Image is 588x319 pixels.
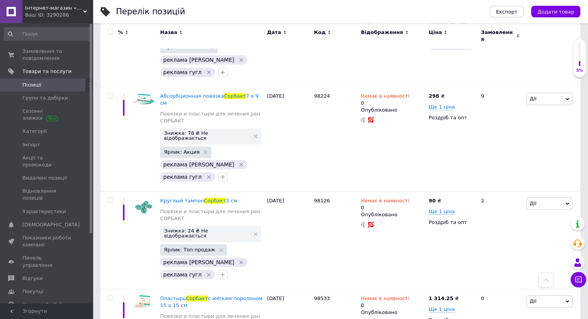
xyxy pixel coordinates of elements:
[22,154,72,168] span: Акції та промокоди
[206,69,212,75] svg: Видалити мітку
[164,149,199,154] span: Ярлик: Акция
[131,197,156,216] img: Круглый тампон Сорбакт 3 см
[429,306,455,312] span: Ще 1 ціна
[429,295,453,301] b: 1 314.25
[206,271,212,278] svg: Видалити мітку
[429,93,439,99] b: 298
[164,44,206,49] span: Ярлик: Новинка
[22,275,43,282] span: Відгуки
[429,114,474,121] div: Роздріб та опт
[160,198,237,204] a: Круглый тампонСорбакт3 см
[571,272,586,287] button: Чат з покупцем
[25,12,93,19] div: Ваш ID: 3290286
[163,174,201,180] span: реклама гугл
[314,198,330,204] span: 98126
[22,141,40,148] span: Імпорт
[160,93,224,99] span: Абсорбционная повязка
[226,198,237,204] span: 3 см
[314,93,330,99] span: 98224
[361,211,424,218] div: Опубліковано
[131,295,156,309] img: Пластырь Сорбакт с мягким поролоном 15 х 15 см
[164,247,215,252] span: Ярлик: Топ продаж
[429,104,455,110] span: Ще 1 ціна
[530,298,536,304] span: Дії
[206,174,212,180] svg: Видалити мітку
[530,96,536,102] span: Дії
[361,107,424,114] div: Опубліковано
[267,29,281,36] span: Дата
[22,128,47,135] span: Категорії
[22,175,67,182] span: Видалені позиції
[163,57,234,63] span: реклама [PERSON_NAME]
[22,108,72,122] span: Сезонні знижки
[160,110,263,124] a: Повязки и пластыри для лечения ран СОРБАКТ
[265,191,312,289] div: [DATE]
[22,188,72,202] span: Відновлення позицій
[22,48,72,62] span: Замовлення та повідомлення
[361,198,409,206] span: Немає в наявності
[4,27,91,41] input: Пошук
[238,161,244,168] svg: Видалити мітку
[22,255,72,268] span: Панель управління
[131,93,156,106] img: Абсорбционная повязка Сорбакт 7 х 9 см
[490,6,524,17] button: Експорт
[160,93,258,106] a: Абсорбционная повязкаСорбакт7 х 9 см
[160,295,262,308] span: с мягким поролоном 15 х 15 см
[476,87,524,191] div: 9
[481,29,514,43] span: Замовлення
[22,68,72,75] span: Товари та послуги
[164,131,249,141] span: Знижка: 78 ₴ Не відображається
[163,259,234,265] span: реклама [PERSON_NAME]
[116,8,185,16] div: Перелік позицій
[22,95,68,102] span: Групи та добірки
[22,288,43,295] span: Покупці
[25,5,83,12] span: Інтернет-магазин «Medvir»
[361,295,409,304] span: Немає в наявності
[573,68,586,73] div: 5%
[429,295,459,302] div: ₴
[429,198,436,204] b: 90
[22,234,72,248] span: Показники роботи компанії
[361,295,409,309] div: 0
[160,295,262,308] a: ПластырьСорбактс мягким поролоном 15 х 15 см
[476,191,524,289] div: 2
[361,93,409,101] span: Немає в наявності
[186,295,208,301] span: Сорбакт
[429,219,474,226] div: Роздріб та опт
[531,6,580,17] button: Додати товар
[160,29,177,36] span: Назва
[160,295,186,301] span: Пластырь
[361,197,409,211] div: 0
[224,93,246,99] span: Сорбакт
[429,93,445,100] div: ₴
[429,209,455,215] span: Ще 1 ціна
[314,295,330,301] span: 98533
[22,208,66,215] span: Характеристики
[160,208,263,222] a: Повязки и пластыри для лечения ран СОРБАКТ
[22,81,41,88] span: Позиції
[160,93,258,106] span: 7 х 9 см
[160,198,204,204] span: Круглый тампон
[530,200,536,206] span: Дії
[537,9,574,15] span: Додати товар
[429,197,441,204] div: ₴
[118,29,123,36] span: %
[361,29,403,36] span: Відображення
[361,309,424,316] div: Опубліковано
[163,271,201,278] span: реклама гугл
[204,198,226,204] span: Сорбакт
[361,93,409,107] div: 0
[238,57,244,63] svg: Видалити мітку
[496,9,518,15] span: Експорт
[314,29,326,36] span: Код
[164,228,249,238] span: Знижка: 24 ₴ Не відображається
[265,87,312,191] div: [DATE]
[163,69,201,75] span: реклама гугл
[429,29,442,36] span: Ціна
[238,259,244,265] svg: Видалити мітку
[22,221,80,228] span: [DEMOGRAPHIC_DATA]
[22,301,64,308] span: Каталог ProSale
[163,161,234,168] span: реклама [PERSON_NAME]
